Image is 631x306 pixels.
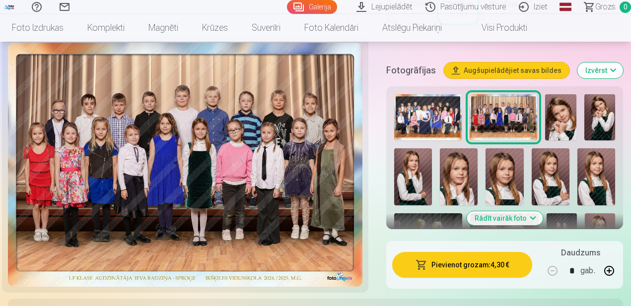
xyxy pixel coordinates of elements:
[577,62,623,78] button: Izvērst
[580,259,595,283] div: gab.
[444,62,569,78] button: Augšupielādējiet savas bildes
[4,4,15,10] img: /fa1
[75,14,137,42] a: Komplekti
[386,63,436,77] h5: Fotogrāfijas
[292,14,370,42] a: Foto kalendāri
[561,247,600,259] h5: Daudzums
[620,1,631,13] span: 0
[467,211,543,225] button: Rādīt vairāk foto
[240,14,292,42] a: Suvenīri
[137,14,190,42] a: Magnēti
[370,14,454,42] a: Atslēgu piekariņi
[454,14,539,42] a: Visi produkti
[392,252,532,278] button: Pievienot grozam:4,30 €
[190,14,240,42] a: Krūzes
[595,1,616,13] span: Grozs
